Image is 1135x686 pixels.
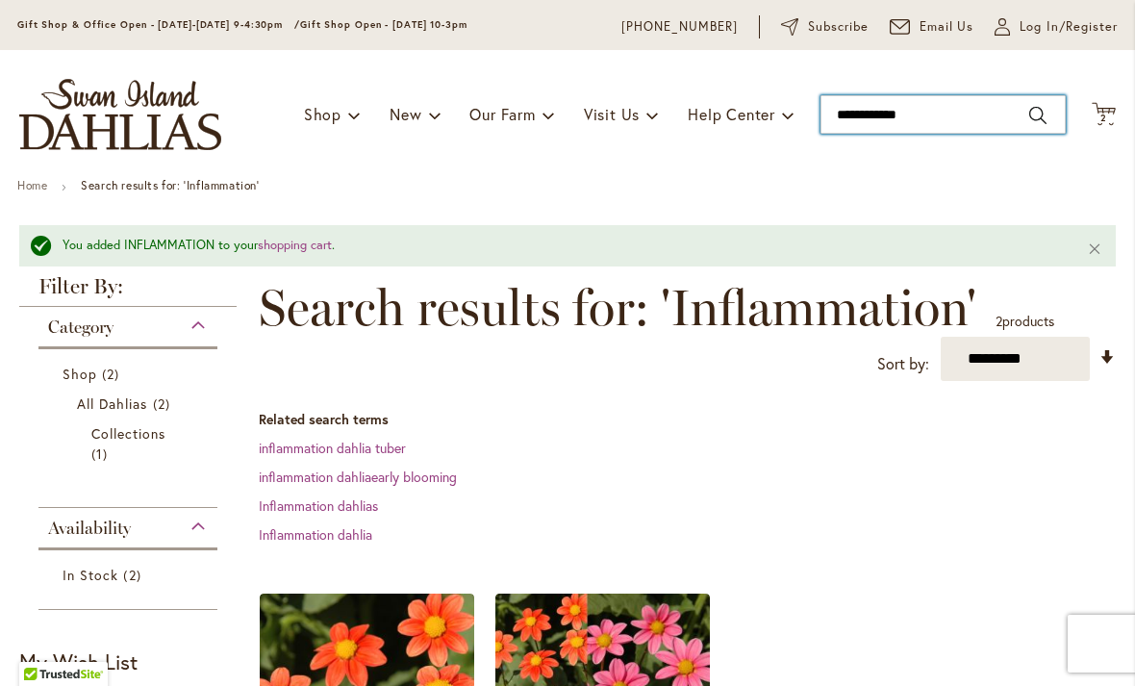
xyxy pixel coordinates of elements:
span: Email Us [920,17,974,37]
strong: My Wish List [19,648,138,675]
span: Help Center [688,104,775,124]
button: 2 [1092,102,1116,128]
span: New [390,104,421,124]
a: Log In/Register [995,17,1118,37]
span: Subscribe [808,17,869,37]
a: Collections [91,423,169,464]
span: Category [48,317,113,338]
a: Inflammation dahlia [259,525,372,544]
a: Inflammation dahlias [259,496,378,515]
div: You added INFLAMMATION to your . [63,237,1058,255]
a: Shop [63,364,198,384]
strong: Search results for: 'Inflammation' [81,178,259,192]
span: Gift Shop Open - [DATE] 10-3pm [300,18,467,31]
a: In Stock 2 [63,565,198,585]
span: In Stock [63,566,118,584]
label: Sort by: [877,346,929,382]
iframe: Launch Accessibility Center [14,618,68,672]
span: Our Farm [469,104,535,124]
span: Log In/Register [1020,17,1118,37]
span: Shop [304,104,341,124]
a: inflammation dahliaearly blooming [259,468,457,486]
a: store logo [19,79,221,150]
span: All Dahlias [77,394,148,413]
span: Visit Us [584,104,640,124]
p: products [996,306,1054,337]
a: Email Us [890,17,974,37]
a: inflammation dahlia tuber [259,439,406,457]
strong: Filter By: [19,276,237,307]
a: shopping cart [258,237,332,253]
a: All Dahlias [77,394,184,414]
a: [PHONE_NUMBER] [621,17,738,37]
span: 2 [123,565,145,585]
span: Search results for: 'Inflammation' [259,279,976,337]
span: 2 [1100,112,1107,124]
a: Home [17,178,47,192]
span: Gift Shop & Office Open - [DATE]-[DATE] 9-4:30pm / [17,18,300,31]
span: Shop [63,365,97,383]
span: Availability [48,518,131,539]
span: 1 [91,444,113,464]
a: Subscribe [781,17,869,37]
span: 2 [996,312,1002,330]
span: 2 [102,364,124,384]
span: Collections [91,424,166,443]
span: 2 [153,394,175,414]
dt: Related search terms [259,410,1116,429]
